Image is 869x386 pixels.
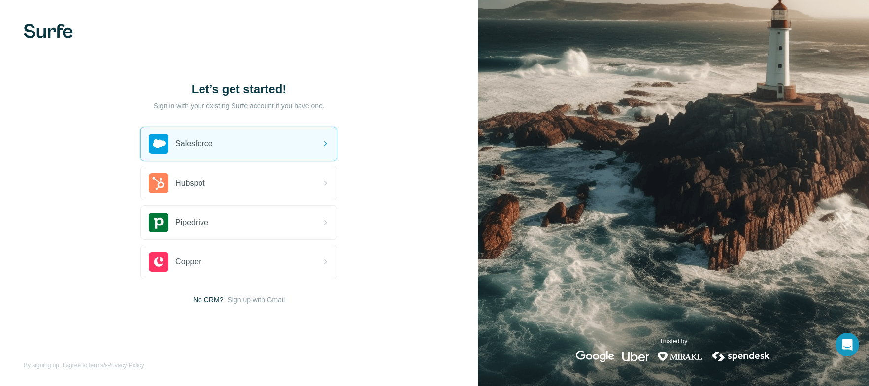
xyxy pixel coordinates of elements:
img: hubspot's logo [149,173,168,193]
img: Surfe's logo [24,24,73,38]
span: Pipedrive [175,217,208,228]
p: Sign in with your existing Surfe account if you have one. [154,101,325,111]
button: Sign up with Gmail [227,295,285,305]
a: Privacy Policy [107,362,144,369]
h1: Let’s get started! [140,81,337,97]
span: Salesforce [175,138,213,150]
div: Open Intercom Messenger [836,333,859,356]
span: By signing up, I agree to & [24,361,144,370]
span: No CRM? [193,295,223,305]
span: Copper [175,256,201,268]
p: Trusted by [660,337,687,346]
span: Hubspot [175,177,205,189]
img: copper's logo [149,252,168,272]
img: google's logo [576,351,614,362]
img: mirakl's logo [657,351,702,362]
img: salesforce's logo [149,134,168,154]
img: uber's logo [622,351,649,362]
img: pipedrive's logo [149,213,168,232]
a: Terms [87,362,103,369]
img: spendesk's logo [710,351,771,362]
